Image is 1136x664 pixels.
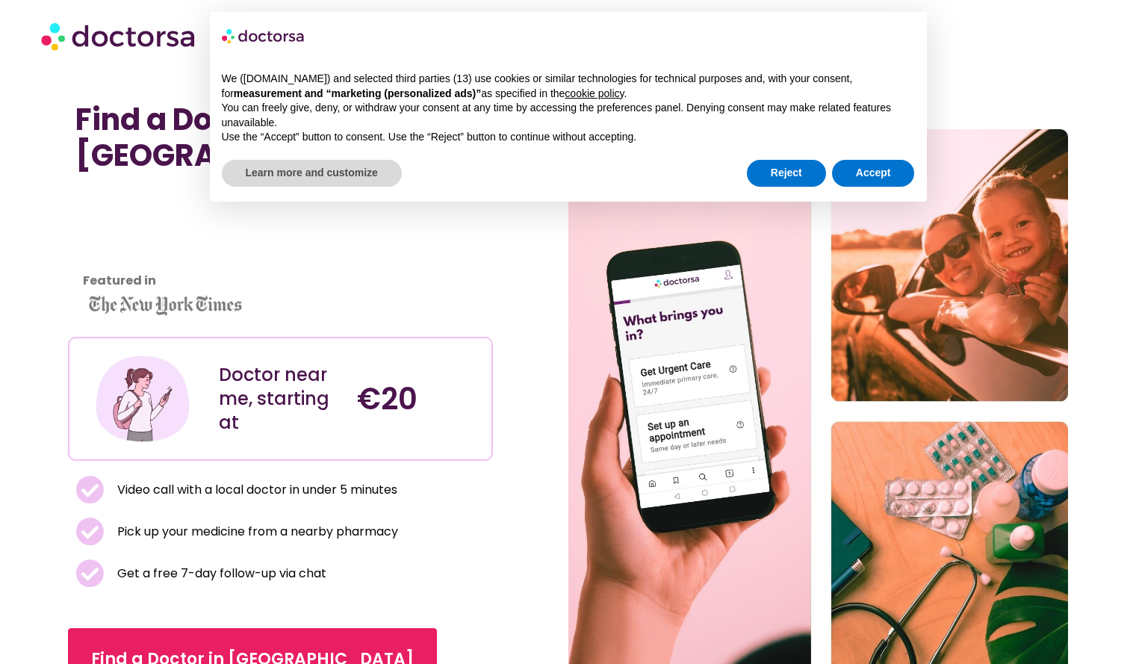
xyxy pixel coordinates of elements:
img: logo [222,24,305,48]
iframe: Customer reviews powered by Trustpilot [75,188,210,300]
p: Use the “Accept” button to consent. Use the “Reject” button to continue without accepting. [222,130,915,145]
h4: €20 [357,381,480,417]
button: Learn more and customize [222,160,402,187]
strong: Featured in [83,272,156,289]
p: We ([DOMAIN_NAME]) and selected third parties (13) use cookies or similar technologies for techni... [222,72,915,101]
span: Get a free 7-day follow-up via chat [114,563,326,584]
button: Reject [747,160,826,187]
strong: measurement and “marketing (personalized ads)” [234,87,481,99]
h1: Find a Doctor Near Me in [GEOGRAPHIC_DATA] [75,102,485,173]
button: Accept [832,160,915,187]
p: You can freely give, deny, or withdraw your consent at any time by accessing the preferences pane... [222,101,915,130]
div: Doctor near me, starting at [219,363,342,435]
a: cookie policy [565,87,624,99]
span: Video call with a local doctor in under 5 minutes [114,480,397,500]
img: Illustration depicting a young woman in a casual outfit, engaged with her smartphone. She has a p... [93,350,192,448]
span: Pick up your medicine from a nearby pharmacy [114,521,398,542]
